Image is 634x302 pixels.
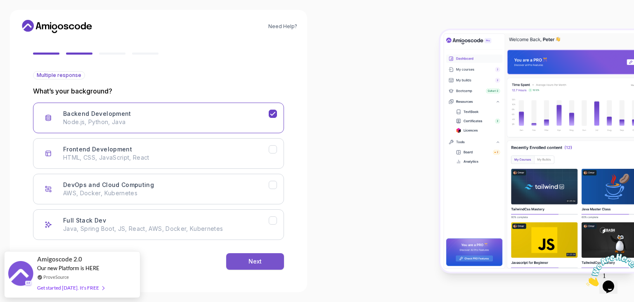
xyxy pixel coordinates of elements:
p: Java, Spring Boot, JS, React, AWS, Docker, Kubernetes [63,225,269,233]
h3: Frontend Development [63,145,132,153]
p: AWS, Docker, Kubernetes [63,189,269,197]
button: Frontend Development [33,138,284,169]
h3: DevOps and Cloud Computing [63,181,154,189]
h3: Backend Development [63,110,131,118]
a: Need Help? [268,23,297,30]
img: Amigoscode Dashboard [440,30,634,272]
span: Amigoscode 2.0 [37,254,82,264]
button: Next [226,253,284,270]
span: 1 [3,3,7,10]
span: Multiple response [37,72,81,79]
img: provesource social proof notification image [8,261,33,288]
button: DevOps and Cloud Computing [33,174,284,204]
iframe: chat widget [583,250,634,290]
p: What’s your background? [33,86,284,96]
button: Full Stack Dev [33,209,284,240]
div: Get started [DATE]. It's FREE [37,283,104,292]
img: Chat attention grabber [3,3,54,36]
a: Home link [20,20,94,33]
div: Next [248,257,262,266]
a: ProveSource [43,273,69,280]
h3: Full Stack Dev [63,216,106,225]
span: Our new Platform is HERE [37,265,99,271]
button: Backend Development [33,103,284,133]
p: Node.js, Python, Java [63,118,269,126]
p: HTML, CSS, JavaScript, React [63,153,269,162]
